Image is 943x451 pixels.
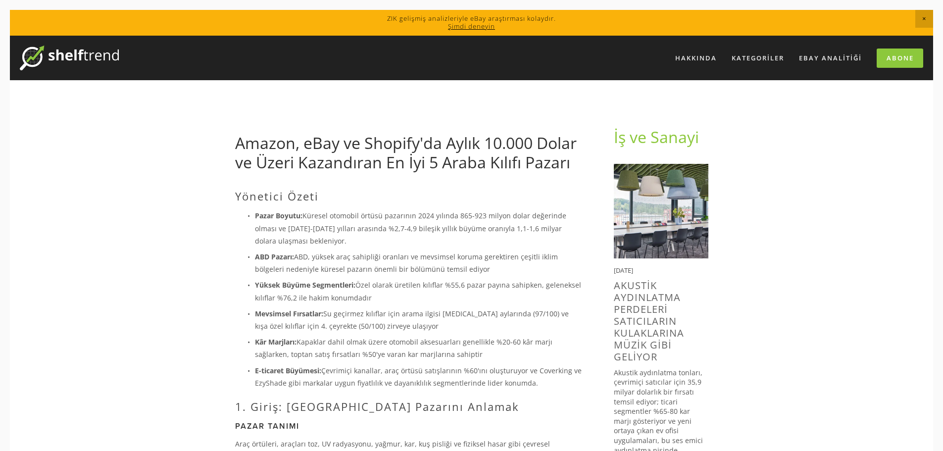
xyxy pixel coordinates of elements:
font: Kâr Marjları: [255,337,297,347]
font: Su geçirmez kılıflar için arama ilgisi [MEDICAL_DATA] aylarında (97/100) ve kışa özel kılıflar iç... [255,309,571,331]
font: [DATE] [614,266,633,275]
font: Pazar Boyutu: [255,211,302,220]
font: Özel olarak üretilen kılıflar %55,6 pazar payına sahipken, geleneksel kılıflar %76,2 ile hakim ko... [255,280,583,302]
a: Akustik Aydınlatma Perdeleri Satıcıların Kulaklarına Müzik Gibi Geliyor [614,279,684,363]
font: ABD, yüksek araç sahipliği oranları ve mevsimsel koruma gerektiren çeşitli iklim bölgeleri nedeni... [255,252,560,274]
font: Kategoriler [732,53,784,62]
font: Çevrimiçi kanallar, araç örtüsü satışlarının %60'ını oluşturuyor ve Coverking ve EzyShade gibi ma... [255,366,584,388]
font: E-ticaret Büyümesi: [255,366,321,375]
font: Mevsimsel Fırsatlar: [255,309,323,318]
a: Şimdi deneyin [448,22,495,31]
font: Hakkında [675,53,717,62]
a: Hakkında [669,50,723,66]
font: Yönetici Özeti [235,189,319,203]
a: Amazon, eBay ve Shopify'da Aylık 10.000 Dolar ve Üzeri Kazandıran En İyi 5 Araba Kılıfı Pazarı [235,132,577,172]
font: Yüksek Büyüme Segmentleri: [255,280,355,290]
span: Duyuruyu Kapat [915,10,933,28]
a: Abone [877,49,923,68]
a: eBay Analitiği [793,50,868,66]
img: Akustik Aydınlatma Perdeleri Satıcıların Kulaklarına Müzik Gibi Geliyor [614,164,708,258]
font: 1. Giriş: [GEOGRAPHIC_DATA] Pazarını Anlamak [235,399,519,414]
font: ABD Pazarı: [255,252,294,261]
font: Abone [887,53,914,62]
font: Küresel otomobil örtüsü pazarının 2024 yılında 865-923 milyon dolar değerinde olması ve [DATE]-[D... [255,211,568,245]
img: RafTrendi [20,46,119,70]
font: Kapaklar dahil olmak üzere otomobil aksesuarları genellikle %20-60 kâr marjı sağlarken, toptan sa... [255,337,554,359]
font: eBay Analitiği [799,53,862,62]
a: İş ve Sanayi [614,126,699,148]
font: Pazar Tanımı [235,420,299,432]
